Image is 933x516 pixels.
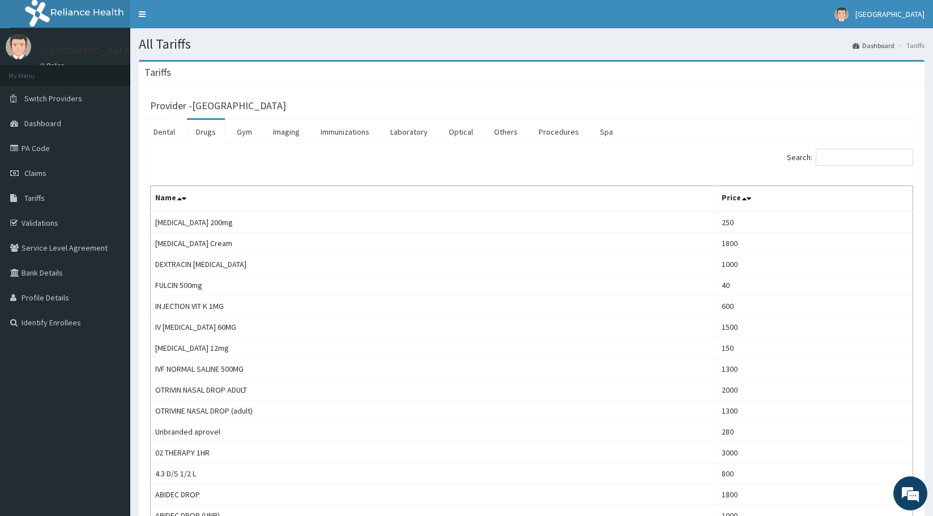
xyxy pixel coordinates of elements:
[717,317,913,338] td: 1500
[150,101,286,111] h3: Provider - [GEOGRAPHIC_DATA]
[151,359,717,380] td: IVF NORMAL SALINE 500MG
[717,401,913,422] td: 1300
[151,233,717,254] td: [MEDICAL_DATA] Cream
[530,120,588,144] a: Procedures
[228,120,261,144] a: Gym
[24,118,61,128] span: Dashboard
[151,442,717,463] td: 02 THERAPY 1HR
[717,296,913,317] td: 600
[787,149,913,166] label: Search:
[151,422,717,442] td: Unbranded aprovel
[264,120,309,144] a: Imaging
[440,120,482,144] a: Optical
[816,149,913,166] input: Search:
[187,120,225,144] a: Drugs
[485,120,527,144] a: Others
[151,317,717,338] td: IV [MEDICAL_DATA] 60MG
[717,442,913,463] td: 3000
[717,212,913,233] td: 250
[717,463,913,484] td: 800
[591,120,622,144] a: Spa
[24,193,45,203] span: Tariffs
[151,338,717,359] td: [MEDICAL_DATA] 12mg
[717,359,913,380] td: 1300
[24,168,46,178] span: Claims
[151,254,717,275] td: DEXTRACIN [MEDICAL_DATA]
[40,46,133,56] p: [GEOGRAPHIC_DATA]
[717,338,913,359] td: 150
[717,380,913,401] td: 2000
[381,120,437,144] a: Laboratory
[151,401,717,422] td: OTRIVINE NASAL DROP (adult)
[717,422,913,442] td: 280
[151,186,717,212] th: Name
[24,93,82,104] span: Switch Providers
[855,9,925,19] span: [GEOGRAPHIC_DATA]
[6,34,31,59] img: User Image
[151,484,717,505] td: ABIDEC DROP
[40,62,67,70] a: Online
[151,380,717,401] td: OTRIVIN NASAL DROP ADULT
[151,212,717,233] td: [MEDICAL_DATA] 200mg
[144,120,184,144] a: Dental
[717,275,913,296] td: 40
[144,67,171,78] h3: Tariffs
[312,120,378,144] a: Immunizations
[717,254,913,275] td: 1000
[139,37,925,51] h1: All Tariffs
[717,233,913,254] td: 1800
[717,186,913,212] th: Price
[834,7,849,21] img: User Image
[151,463,717,484] td: 4.3 D/S 1/2 L
[853,41,894,50] a: Dashboard
[717,484,913,505] td: 1800
[151,275,717,296] td: FULCIN 500mg
[896,41,925,50] li: Tariffs
[151,296,717,317] td: INJECTION VIT K 1MG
